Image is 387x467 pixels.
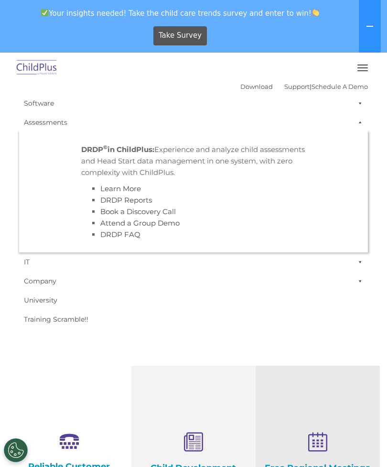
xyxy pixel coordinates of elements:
button: Cookies Settings [4,438,28,462]
a: IT [19,252,368,272]
a: Training Scramble!! [19,310,368,329]
a: University [19,291,368,310]
a: Learn More [100,184,141,193]
span: Take Survey [159,27,202,44]
a: Software [19,94,368,113]
a: Attend a Group Demo [100,218,180,228]
img: 👏 [312,9,319,16]
font: | [240,83,368,90]
a: Take Survey [153,26,207,45]
sup: © [103,144,107,151]
img: ChildPlus by Procare Solutions [14,57,59,79]
a: Book a Discovery Call [100,207,176,216]
a: Support [284,83,310,90]
a: Schedule A Demo [312,83,368,90]
a: DRDP Reports [100,195,152,205]
span: Your insights needed! Take the child care trends survey and enter to win! [4,4,357,22]
img: ✅ [41,9,48,16]
a: Assessments [19,113,368,132]
a: Download [240,83,273,90]
strong: DRDP in ChildPlus: [81,145,154,154]
p: Experience and analyze child assessments and Head Start data management in one system, with zero ... [81,144,306,178]
a: DRDP FAQ [100,230,140,239]
a: Company [19,272,368,291]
